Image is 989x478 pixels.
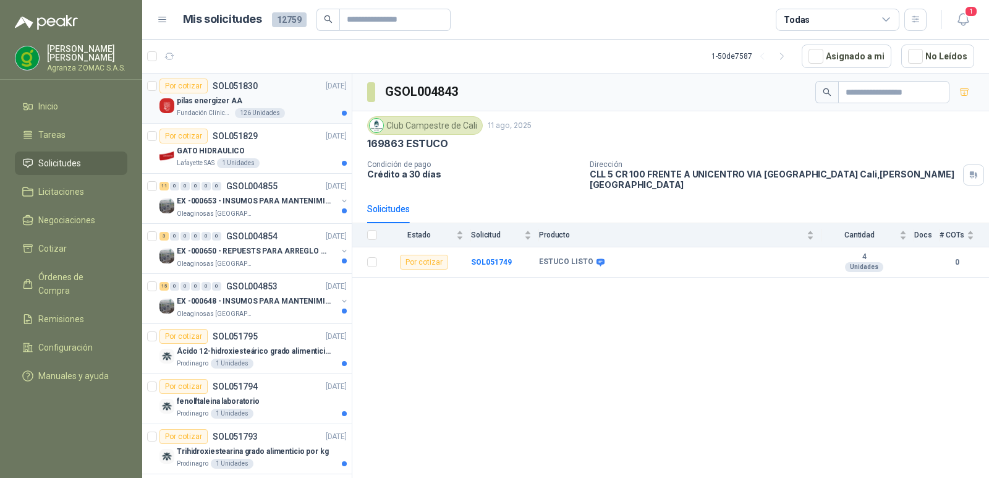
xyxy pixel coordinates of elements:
p: Oleaginosas [GEOGRAPHIC_DATA][PERSON_NAME] [177,258,255,268]
button: 1 [952,9,974,31]
div: Unidades [845,262,883,272]
b: 4 [821,252,907,262]
a: SOL051749 [471,258,512,267]
a: Configuración [15,336,127,359]
p: EX -000648 - INSUMOS PARA MANTENIMIENITO MECANICO [177,296,331,307]
b: ESTUCO LISTO [539,257,593,267]
div: Por cotizar [159,429,208,444]
div: 0 [191,282,200,291]
div: 0 [191,182,200,190]
img: Company Logo [159,449,174,464]
p: EX -000653 - INSUMOS PARA MANTENIMIENTO A CADENAS [177,195,331,207]
a: Licitaciones [15,180,127,203]
a: Por cotizarSOL051794[DATE] Company Logofenolftaleina laboratorioProdinagro1 Unidades [142,374,352,424]
p: GSOL004854 [226,232,278,241]
img: Company Logo [159,399,174,414]
p: [DATE] [326,181,347,192]
a: 11 0 0 0 0 0 GSOL004855[DATE] Company LogoEX -000653 - INSUMOS PARA MANTENIMIENTO A CADENASOleagi... [159,179,349,218]
span: Tareas [38,128,66,142]
div: 0 [202,282,211,291]
a: Órdenes de Compra [15,265,127,302]
img: Company Logo [159,249,174,263]
p: SOL051795 [213,332,258,341]
img: Company Logo [159,98,174,113]
p: GATO HIDRAULICO [177,145,245,157]
span: Negociaciones [38,213,95,227]
a: Por cotizarSOL051795[DATE] Company LogoÁcido 12-hidroxiesteárico grado alimenticio por kgProdinag... [142,324,352,374]
h1: Mis solicitudes [183,11,262,28]
div: 1 - 50 de 7587 [711,46,792,66]
p: [DATE] [326,381,347,393]
div: Por cotizar [400,255,448,270]
p: pilas energizer AA [177,95,242,107]
th: # COTs [940,223,989,247]
div: 0 [212,232,221,241]
img: Company Logo [15,46,39,70]
div: 1 Unidades [217,158,260,168]
div: 0 [170,182,179,190]
a: Manuales y ayuda [15,364,127,388]
p: SOL051794 [213,382,258,391]
img: Company Logo [159,198,174,213]
img: Company Logo [159,349,174,364]
p: Oleaginosas [GEOGRAPHIC_DATA][PERSON_NAME] [177,208,255,218]
th: Cantidad [821,223,914,247]
span: Órdenes de Compra [38,270,116,297]
div: Por cotizar [159,329,208,344]
a: Por cotizarSOL051793[DATE] Company LogoTrihidroxiestearina grado alimenticio por kgProdinagro1 Un... [142,424,352,474]
span: Manuales y ayuda [38,369,109,383]
p: Fundación Clínica Shaio [177,108,232,118]
div: 0 [170,232,179,241]
span: Remisiones [38,312,84,326]
div: 3 [159,232,169,241]
a: Por cotizarSOL051830[DATE] Company Logopilas energizer AAFundación Clínica Shaio126 Unidades [142,74,352,124]
p: [DATE] [326,431,347,443]
p: Condición de pago [367,160,580,169]
span: Cotizar [38,242,67,255]
img: Company Logo [370,119,383,132]
span: Licitaciones [38,185,84,198]
span: Inicio [38,100,58,113]
div: Todas [784,13,810,27]
span: 1 [964,6,978,17]
p: CLL 5 CR 100 FRENTE A UNICENTRO VIA [GEOGRAPHIC_DATA] Cali , [PERSON_NAME][GEOGRAPHIC_DATA] [590,169,958,190]
p: Ácido 12-hidroxiesteárico grado alimenticio por kg [177,346,331,357]
p: Prodinagro [177,359,208,369]
p: Agranza ZOMAC S.A.S. [47,64,127,72]
span: search [823,88,831,96]
div: 0 [202,232,211,241]
span: 12759 [272,12,307,27]
div: 1 Unidades [211,359,253,369]
p: EX -000650 - REPUESTS PARA ARREGLO BOMBA DE PLANTA [177,245,331,257]
div: Club Campestre de Cali [367,116,483,135]
div: Por cotizar [159,79,208,93]
th: Solicitud [471,223,539,247]
p: Prodinagro [177,409,208,419]
a: Por cotizarSOL051829[DATE] Company LogoGATO HIDRAULICOLafayette SAS1 Unidades [142,124,352,174]
button: Asignado a mi [802,45,891,68]
img: Company Logo [159,299,174,314]
p: fenolftaleina laboratorio [177,396,260,408]
div: 0 [212,182,221,190]
a: Solicitudes [15,152,127,175]
div: 126 Unidades [235,108,285,118]
p: Lafayette SAS [177,158,214,168]
p: GSOL004853 [226,282,278,291]
div: 1 Unidades [211,409,253,419]
span: Configuración [38,341,93,354]
div: 0 [180,282,190,291]
div: Por cotizar [159,129,208,143]
p: [DATE] [326,130,347,142]
span: Solicitud [471,231,522,239]
p: SOL051829 [213,132,258,140]
a: Inicio [15,95,127,118]
span: Cantidad [821,231,897,239]
span: # COTs [940,231,964,239]
div: 1 Unidades [211,459,253,469]
img: Company Logo [159,148,174,163]
p: 11 ago, 2025 [488,120,532,132]
b: 0 [940,257,974,268]
th: Docs [914,223,940,247]
p: Trihidroxiestearina grado alimenticio por kg [177,446,329,458]
div: 0 [212,282,221,291]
